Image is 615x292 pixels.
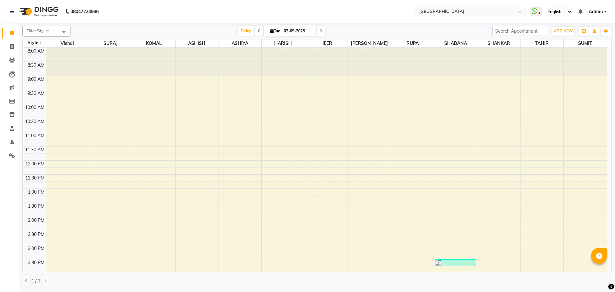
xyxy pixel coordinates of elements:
span: 1 / 1 [31,278,40,284]
div: 9:00 AM [26,76,46,83]
span: ASHIYA [218,39,261,47]
span: SUMIT [564,39,607,47]
div: 9:30 AM [26,90,46,97]
span: Filter Stylist [27,28,49,33]
div: 2:30 PM [27,231,46,238]
span: SHABANA [434,39,477,47]
span: HARISH [262,39,305,47]
div: Stylist [23,39,46,46]
span: Tue [269,29,282,33]
div: 12:00 PM [24,161,46,167]
div: 8:30 AM [26,62,46,69]
span: Admin [589,8,603,15]
span: KOMAL [132,39,175,47]
div: 2:00 PM [27,217,46,224]
img: logo [16,3,60,21]
input: Search Appointment [492,26,548,36]
span: SHANKAR [477,39,520,47]
input: 2025-09-02 [282,26,314,36]
span: TAHIR [521,39,563,47]
div: 8:00 AM [26,48,46,54]
span: ADD NEW [554,29,573,33]
span: [PERSON_NAME] [348,39,391,47]
b: 08047224946 [70,3,99,21]
div: 1:00 PM [27,189,46,196]
div: 10:00 AM [24,104,46,111]
span: ASHISH [176,39,218,47]
button: ADD NEW [552,27,574,36]
div: 1:30 PM [27,203,46,210]
div: 10:30 AM [24,118,46,125]
div: 11:00 AM [24,132,46,139]
div: LEENA, TK01, 03:30 PM-03:45 PM, Pluck Away Those Sorrows - Eyebrows [435,260,476,266]
span: Today [238,26,254,36]
iframe: chat widget [588,266,609,286]
div: 3:00 PM [27,245,46,252]
span: SURAJ [89,39,132,47]
span: Vishal [46,39,89,47]
div: 11:30 AM [24,146,46,153]
span: HEER [305,39,348,47]
div: 12:30 PM [24,175,46,181]
span: RUPA [391,39,434,47]
div: 3:30 PM [27,259,46,266]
